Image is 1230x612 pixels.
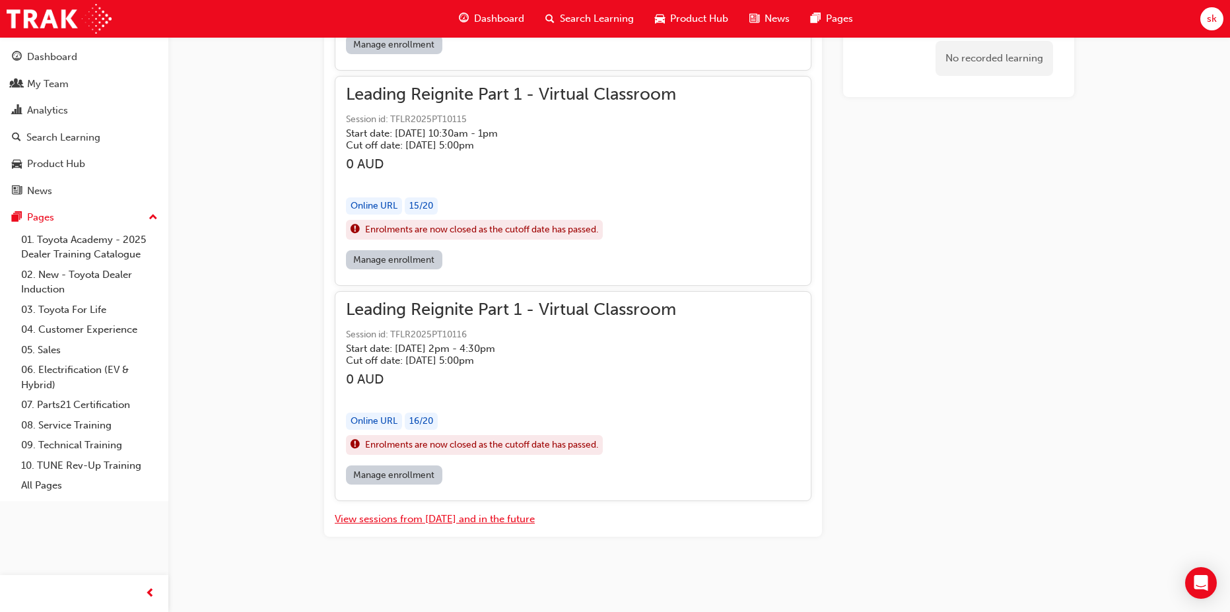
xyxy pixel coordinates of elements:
span: sk [1207,11,1217,26]
span: car-icon [655,11,665,27]
a: 06. Electrification (EV & Hybrid) [16,360,163,395]
span: guage-icon [12,51,22,63]
button: Pages [5,205,163,230]
div: Open Intercom Messenger [1185,567,1217,599]
span: Product Hub [670,11,728,26]
h5: Start date: [DATE] 10:30am - 1pm [346,127,655,139]
button: DashboardMy TeamAnalyticsSearch LearningProduct HubNews [5,42,163,205]
a: All Pages [16,475,163,496]
h3: 0 AUD [346,372,676,387]
a: 02. New - Toyota Dealer Induction [16,265,163,300]
span: news-icon [12,186,22,197]
h3: 0 AUD [346,156,676,172]
span: Session id: TFLR2025PT10116 [346,327,676,343]
a: Search Learning [5,125,163,150]
a: Analytics [5,98,163,123]
span: chart-icon [12,105,22,117]
div: My Team [27,77,69,92]
div: News [27,184,52,199]
div: Search Learning [26,130,100,145]
div: Analytics [27,103,68,118]
a: car-iconProduct Hub [644,5,739,32]
h5: Cut off date: [DATE] 5:00pm [346,355,655,366]
div: 15 / 20 [405,197,438,215]
h5: Start date: [DATE] 2pm - 4:30pm [346,343,655,355]
a: 09. Technical Training [16,435,163,456]
span: Leading Reignite Part 1 - Virtual Classroom [346,87,676,102]
a: News [5,179,163,203]
span: Session id: TFLR2025PT10115 [346,112,676,127]
div: Pages [27,210,54,225]
div: Online URL [346,413,402,430]
span: search-icon [12,132,21,144]
span: exclaim-icon [351,221,360,238]
a: Manage enrollment [346,465,442,485]
span: news-icon [749,11,759,27]
a: My Team [5,72,163,96]
a: news-iconNews [739,5,800,32]
span: car-icon [12,158,22,170]
a: pages-iconPages [800,5,864,32]
button: View sessions from [DATE] and in the future [335,512,535,527]
span: up-icon [149,209,158,226]
span: Search Learning [560,11,634,26]
div: Online URL [346,197,402,215]
a: 08. Service Training [16,415,163,436]
a: guage-iconDashboard [448,5,535,32]
a: 05. Sales [16,340,163,360]
a: Manage enrollment [346,35,442,54]
a: 01. Toyota Academy - 2025 Dealer Training Catalogue [16,230,163,265]
a: Manage enrollment [346,250,442,269]
div: No recorded learning [936,41,1053,76]
a: search-iconSearch Learning [535,5,644,32]
a: 03. Toyota For Life [16,300,163,320]
span: pages-icon [811,11,821,27]
h5: Cut off date: [DATE] 5:00pm [346,139,655,151]
span: people-icon [12,79,22,90]
span: guage-icon [459,11,469,27]
span: prev-icon [145,586,155,602]
span: exclaim-icon [351,436,360,454]
span: search-icon [545,11,555,27]
span: pages-icon [12,212,22,224]
div: Dashboard [27,50,77,65]
button: sk [1200,7,1223,30]
a: 10. TUNE Rev-Up Training [16,456,163,476]
button: Leading Reignite Part 1 - Virtual ClassroomSession id: TFLR2025PT10115Start date: [DATE] 10:30am ... [346,87,800,275]
span: Leading Reignite Part 1 - Virtual Classroom [346,302,676,318]
button: Leading Reignite Part 1 - Virtual ClassroomSession id: TFLR2025PT10116Start date: [DATE] 2pm - 4:... [346,302,800,490]
span: Pages [826,11,853,26]
span: Enrolments are now closed as the cutoff date has passed. [365,438,598,453]
div: 16 / 20 [405,413,438,430]
span: Enrolments are now closed as the cutoff date has passed. [365,222,598,238]
a: 04. Customer Experience [16,320,163,340]
img: Trak [7,4,112,34]
a: 07. Parts21 Certification [16,395,163,415]
a: Dashboard [5,45,163,69]
span: News [765,11,790,26]
span: Dashboard [474,11,524,26]
div: Product Hub [27,156,85,172]
a: Product Hub [5,152,163,176]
